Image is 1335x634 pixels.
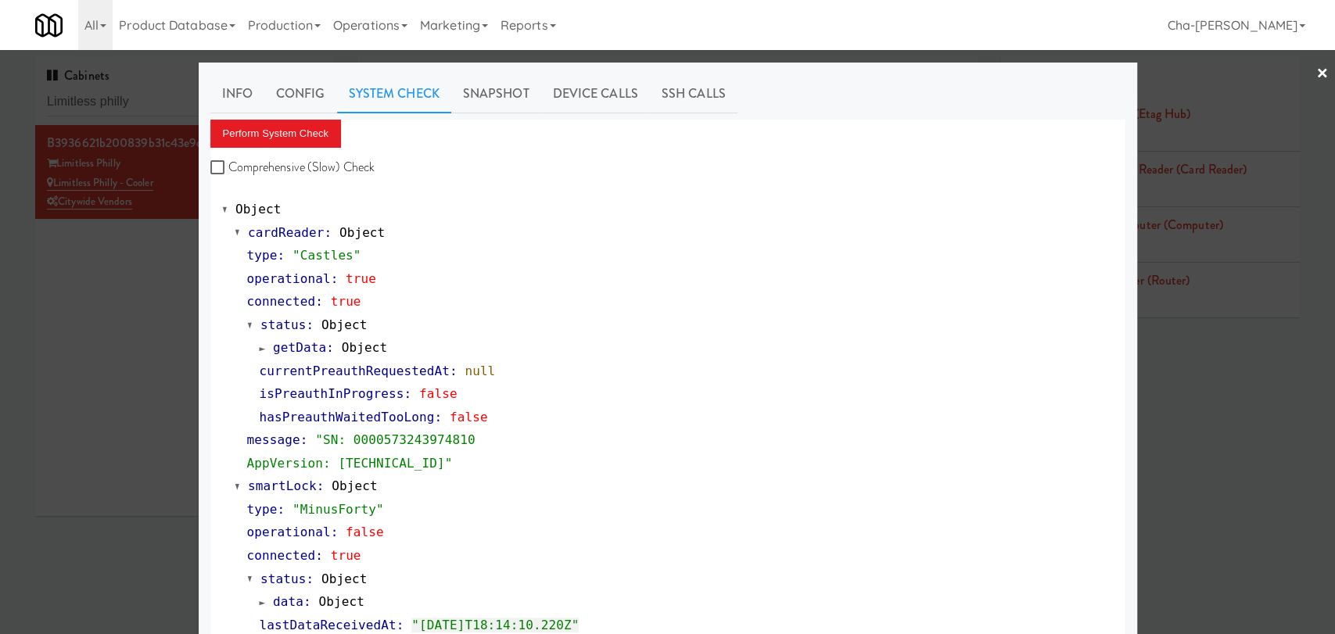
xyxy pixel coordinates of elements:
[331,271,339,286] span: :
[337,74,451,113] a: System Check
[292,502,384,517] span: "MinusForty"
[318,594,364,609] span: Object
[331,294,361,309] span: true
[324,225,332,240] span: :
[273,340,326,355] span: getData
[315,294,323,309] span: :
[315,548,323,563] span: :
[210,120,342,148] button: Perform System Check
[650,74,737,113] a: SSH Calls
[434,410,442,424] span: :
[277,502,285,517] span: :
[260,386,404,401] span: isPreauthInProgress
[331,525,339,539] span: :
[248,225,324,240] span: cardReader
[1316,50,1329,99] a: ×
[35,12,63,39] img: Micromart
[210,74,264,113] a: Info
[321,571,367,586] span: Object
[260,317,306,332] span: status
[303,594,311,609] span: :
[260,618,397,632] span: lastDataReceivedAt
[465,364,495,378] span: null
[247,525,331,539] span: operational
[342,340,387,355] span: Object
[260,410,435,424] span: hasPreauthWaitedTooLong
[248,478,317,493] span: smartLock
[210,156,375,179] label: Comprehensive (Slow) Check
[247,432,300,447] span: message
[332,478,377,493] span: Object
[300,432,308,447] span: :
[277,248,285,263] span: :
[346,525,384,539] span: false
[247,248,278,263] span: type
[541,74,650,113] a: Device Calls
[331,548,361,563] span: true
[273,594,303,609] span: data
[260,571,306,586] span: status
[306,571,314,586] span: :
[450,364,458,378] span: :
[339,225,385,240] span: Object
[210,162,228,174] input: Comprehensive (Slow) Check
[247,502,278,517] span: type
[247,432,476,471] span: "SN: 0000573243974810 AppVersion: [TECHNICAL_ID]"
[235,202,281,217] span: Object
[306,317,314,332] span: :
[411,618,579,632] span: "[DATE]T18:14:10.220Z"
[260,364,450,378] span: currentPreauthRequestedAt
[292,248,361,263] span: "Castles"
[326,340,334,355] span: :
[317,478,325,493] span: :
[247,271,331,286] span: operational
[397,618,404,632] span: :
[264,74,337,113] a: Config
[247,548,316,563] span: connected
[419,386,458,401] span: false
[247,294,316,309] span: connected
[346,271,376,286] span: true
[451,74,541,113] a: Snapshot
[404,386,411,401] span: :
[321,317,367,332] span: Object
[450,410,488,424] span: false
